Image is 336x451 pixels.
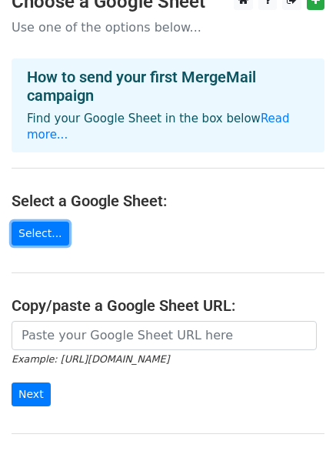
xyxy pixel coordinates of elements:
[12,383,51,406] input: Next
[12,321,317,350] input: Paste your Google Sheet URL here
[12,296,324,315] h4: Copy/paste a Google Sheet URL:
[12,353,169,365] small: Example: [URL][DOMAIN_NAME]
[259,377,336,451] iframe: Chat Widget
[27,112,290,142] a: Read more...
[27,111,309,143] p: Find your Google Sheet in the box below
[12,19,324,35] p: Use one of the options below...
[12,222,69,246] a: Select...
[27,68,309,105] h4: How to send your first MergeMail campaign
[12,192,324,210] h4: Select a Google Sheet:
